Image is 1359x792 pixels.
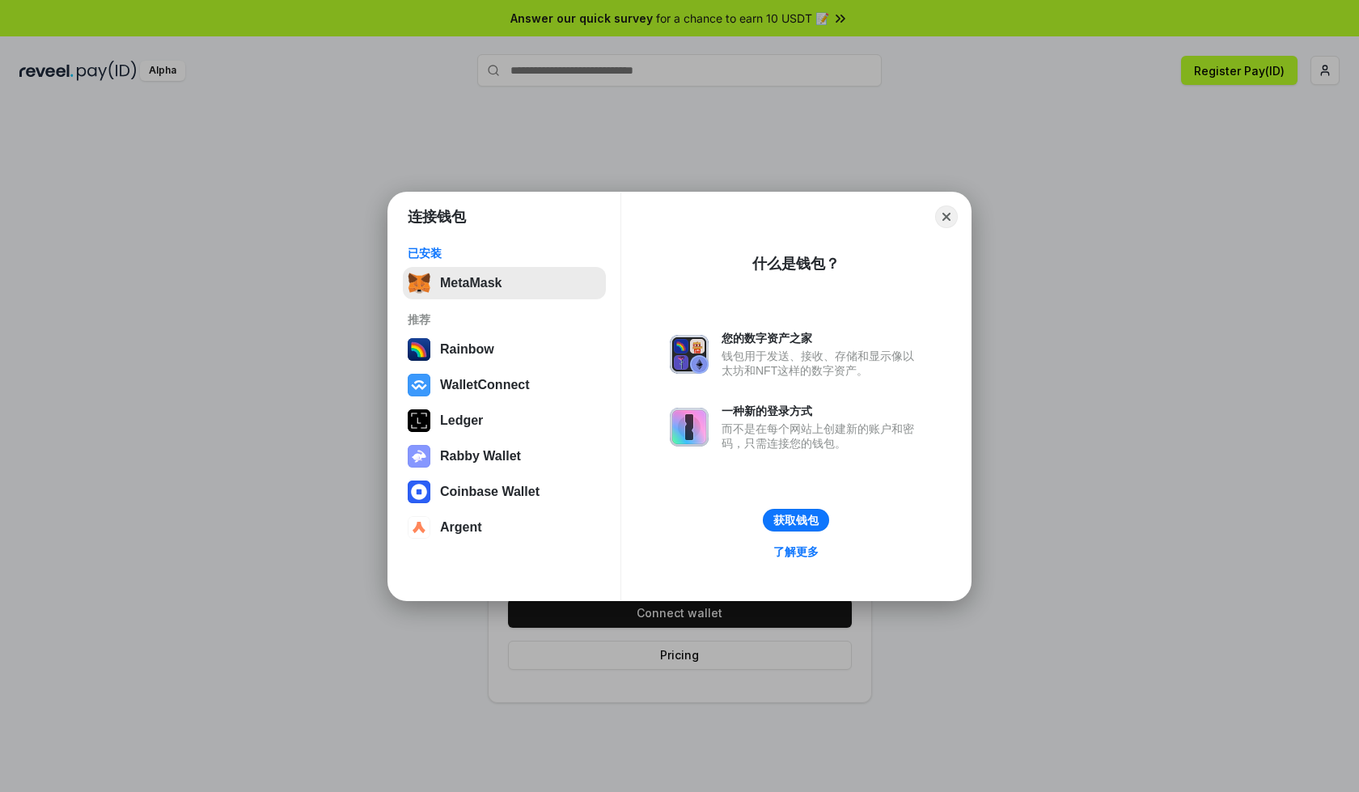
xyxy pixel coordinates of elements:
[440,520,482,535] div: Argent
[722,349,922,378] div: 钱包用于发送、接收、存储和显示像以太坊和NFT这样的数字资产。
[408,409,430,432] img: svg+xml,%3Csvg%20xmlns%3D%22http%3A%2F%2Fwww.w3.org%2F2000%2Fsvg%22%20width%3D%2228%22%20height%3...
[403,267,606,299] button: MetaMask
[773,513,819,527] div: 获取钱包
[408,481,430,503] img: svg+xml,%3Csvg%20width%3D%2228%22%20height%3D%2228%22%20viewBox%3D%220%200%2028%2028%22%20fill%3D...
[440,449,521,464] div: Rabby Wallet
[722,331,922,345] div: 您的数字资产之家
[408,374,430,396] img: svg+xml,%3Csvg%20width%3D%2228%22%20height%3D%2228%22%20viewBox%3D%220%200%2028%2028%22%20fill%3D...
[403,369,606,401] button: WalletConnect
[403,511,606,544] button: Argent
[408,272,430,294] img: svg+xml,%3Csvg%20fill%3D%22none%22%20height%3D%2233%22%20viewBox%3D%220%200%2035%2033%22%20width%...
[408,516,430,539] img: svg+xml,%3Csvg%20width%3D%2228%22%20height%3D%2228%22%20viewBox%3D%220%200%2028%2028%22%20fill%3D...
[440,378,530,392] div: WalletConnect
[670,335,709,374] img: svg+xml,%3Csvg%20xmlns%3D%22http%3A%2F%2Fwww.w3.org%2F2000%2Fsvg%22%20fill%3D%22none%22%20viewBox...
[408,312,601,327] div: 推荐
[408,445,430,468] img: svg+xml,%3Csvg%20xmlns%3D%22http%3A%2F%2Fwww.w3.org%2F2000%2Fsvg%22%20fill%3D%22none%22%20viewBox...
[670,408,709,447] img: svg+xml,%3Csvg%20xmlns%3D%22http%3A%2F%2Fwww.w3.org%2F2000%2Fsvg%22%20fill%3D%22none%22%20viewBox...
[752,254,840,273] div: 什么是钱包？
[408,246,601,260] div: 已安装
[408,207,466,227] h1: 连接钱包
[764,541,828,562] a: 了解更多
[763,509,829,532] button: 获取钱包
[403,440,606,472] button: Rabby Wallet
[722,421,922,451] div: 而不是在每个网站上创建新的账户和密码，只需连接您的钱包。
[935,205,958,228] button: Close
[773,544,819,559] div: 了解更多
[403,333,606,366] button: Rainbow
[440,276,502,290] div: MetaMask
[403,476,606,508] button: Coinbase Wallet
[440,485,540,499] div: Coinbase Wallet
[722,404,922,418] div: 一种新的登录方式
[403,404,606,437] button: Ledger
[408,338,430,361] img: svg+xml,%3Csvg%20width%3D%22120%22%20height%3D%22120%22%20viewBox%3D%220%200%20120%20120%22%20fil...
[440,413,483,428] div: Ledger
[440,342,494,357] div: Rainbow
